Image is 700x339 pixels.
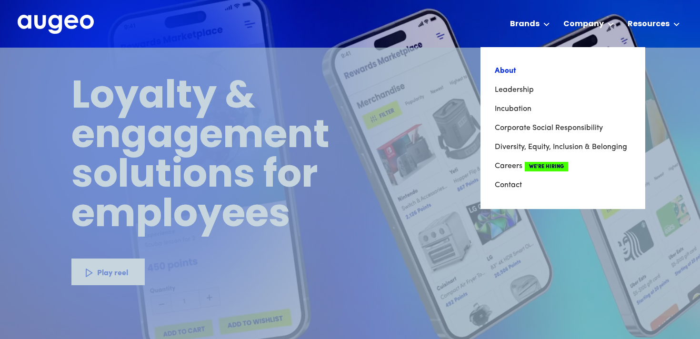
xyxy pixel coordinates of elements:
[18,15,94,35] a: home
[510,19,540,30] div: Brands
[628,19,670,30] div: Resources
[495,119,631,138] a: Corporate Social Responsibility
[495,100,631,119] a: Incubation
[525,162,568,171] span: We're Hiring
[495,157,631,176] a: CareersWe're Hiring
[495,80,631,100] a: Leadership
[495,61,631,80] a: About
[495,176,631,195] a: Contact
[495,138,631,157] a: Diversity, Equity, Inclusion & Belonging
[480,47,645,209] nav: Company
[18,15,94,34] img: Augeo's full logo in white.
[563,19,604,30] div: Company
